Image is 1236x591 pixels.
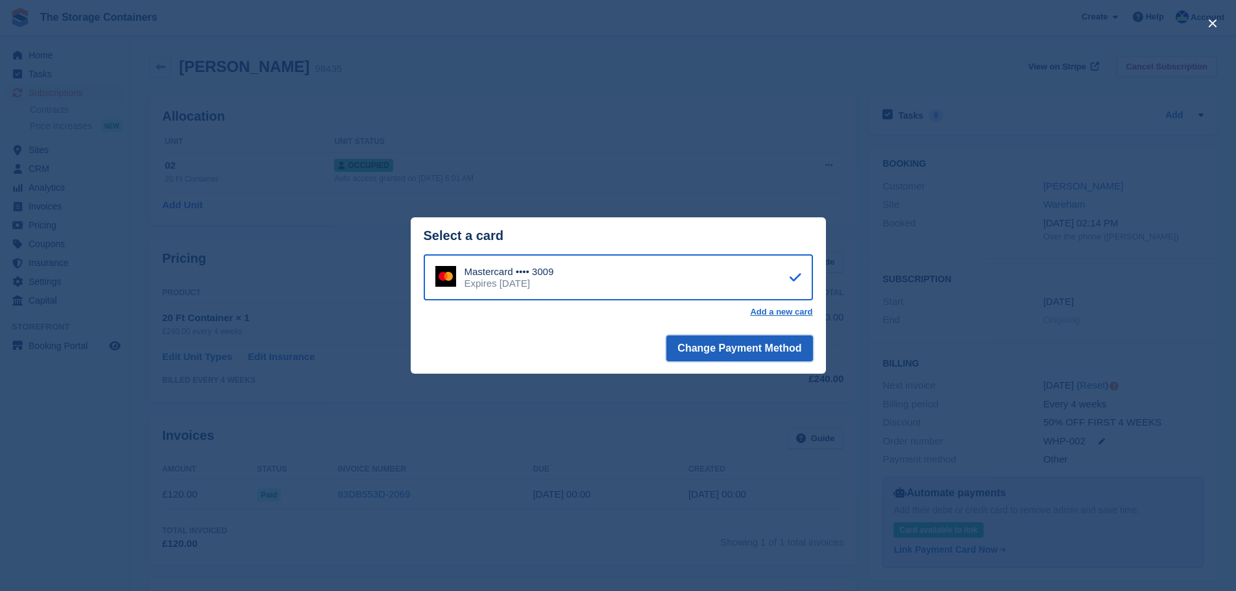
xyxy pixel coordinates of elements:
img: Mastercard Logo [435,266,456,287]
div: Mastercard •••• 3009 [465,266,554,278]
button: close [1202,13,1223,34]
div: Expires [DATE] [465,278,554,289]
div: Select a card [424,228,813,243]
button: Change Payment Method [666,335,812,361]
a: Add a new card [750,307,812,317]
